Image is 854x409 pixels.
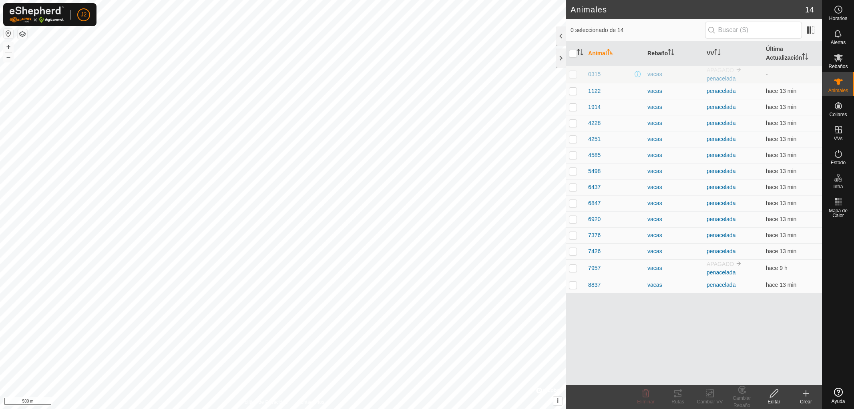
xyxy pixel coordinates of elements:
div: vacas [647,103,700,111]
span: 1914 [588,103,601,111]
p-sorticon: Activar para ordenar [577,50,583,56]
div: vacas [647,247,700,256]
span: Eliminar [637,399,654,405]
button: + [4,42,13,52]
div: vacas [647,87,700,95]
a: penacelada [707,232,735,238]
th: VV [703,42,763,66]
img: Logo Gallagher [10,6,64,23]
span: 12 sept 2025, 19:32 [766,216,796,222]
span: - [766,71,768,77]
a: penacelada [707,104,735,110]
span: 8837 [588,281,601,289]
span: 12 sept 2025, 19:32 [766,200,796,206]
a: penacelada [707,282,735,288]
a: penacelada [707,184,735,190]
span: APAGADO [707,261,734,267]
span: Ayuda [832,399,845,404]
div: vacas [647,231,700,240]
div: Editar [758,398,790,405]
th: Última Actualización [763,42,822,66]
div: Cambiar Rebaño [726,395,758,409]
p-sorticon: Activar para ordenar [607,50,613,56]
div: vacas [647,167,700,175]
p-sorticon: Activar para ordenar [802,54,808,61]
span: 12 sept 2025, 19:32 [766,282,796,288]
span: Horarios [829,16,847,21]
span: 7957 [588,264,601,272]
span: Rebaños [828,64,848,69]
button: Capas del Mapa [18,29,27,39]
span: 12 sept 2025, 19:32 [766,152,796,158]
span: i [557,397,559,404]
span: APAGADO [707,67,734,73]
a: penacelada [707,248,735,254]
input: Buscar (S) [705,22,802,38]
a: penacelada [707,120,735,126]
span: 6847 [588,199,601,208]
span: 7426 [588,247,601,256]
th: Rebaño [644,42,703,66]
div: vacas [647,151,700,159]
span: Animales [828,88,848,93]
span: 4251 [588,135,601,143]
button: i [553,397,562,405]
span: 1122 [588,87,601,95]
div: vacas [647,281,700,289]
div: vacas [647,183,700,191]
p-sorticon: Activar para ordenar [714,50,721,56]
a: penacelada [707,200,735,206]
div: Cambiar VV [694,398,726,405]
a: Ayuda [822,385,854,407]
span: Infra [833,184,843,189]
a: Contáctenos [297,399,324,406]
a: penacelada [707,216,735,222]
span: 7376 [588,231,601,240]
div: vacas [647,199,700,208]
span: 4585 [588,151,601,159]
div: vacas [647,215,700,224]
a: penacelada [707,269,735,276]
button: Restablecer Mapa [4,29,13,38]
span: 12 sept 2025, 19:32 [766,104,796,110]
div: vacas [647,70,700,79]
p-sorticon: Activar para ordenar [668,50,674,56]
span: 12 sept 2025, 19:32 [766,184,796,190]
a: penacelada [707,168,735,174]
h2: Animales [571,5,805,14]
div: Rutas [662,398,694,405]
span: 0315 [588,70,601,79]
span: 4228 [588,119,601,127]
span: 12 sept 2025, 19:32 [766,168,796,174]
span: Alertas [831,40,846,45]
span: 12 sept 2025, 19:32 [766,120,796,126]
span: VVs [834,136,842,141]
span: J2 [81,10,87,19]
span: 14 [805,4,814,16]
a: penacelada [707,136,735,142]
a: penacelada [707,75,735,82]
span: 6437 [588,183,601,191]
span: Estado [831,160,846,165]
div: vacas [647,135,700,143]
span: 12 sept 2025, 19:32 [766,232,796,238]
a: Política de Privacidad [241,399,287,406]
img: hasta [735,66,742,73]
span: 12 sept 2025, 19:32 [766,88,796,94]
div: vacas [647,119,700,127]
span: 6920 [588,215,601,224]
th: Animal [585,42,644,66]
span: 0 seleccionado de 14 [571,26,705,34]
a: penacelada [707,88,735,94]
div: vacas [647,264,700,272]
span: 12 sept 2025, 19:32 [766,136,796,142]
span: 12 sept 2025, 10:17 [766,265,788,271]
span: 12 sept 2025, 19:32 [766,248,796,254]
a: penacelada [707,152,735,158]
button: – [4,52,13,62]
span: Mapa de Calor [824,208,852,218]
img: hasta [735,260,742,267]
span: Collares [829,112,847,117]
div: Crear [790,398,822,405]
span: 5498 [588,167,601,175]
